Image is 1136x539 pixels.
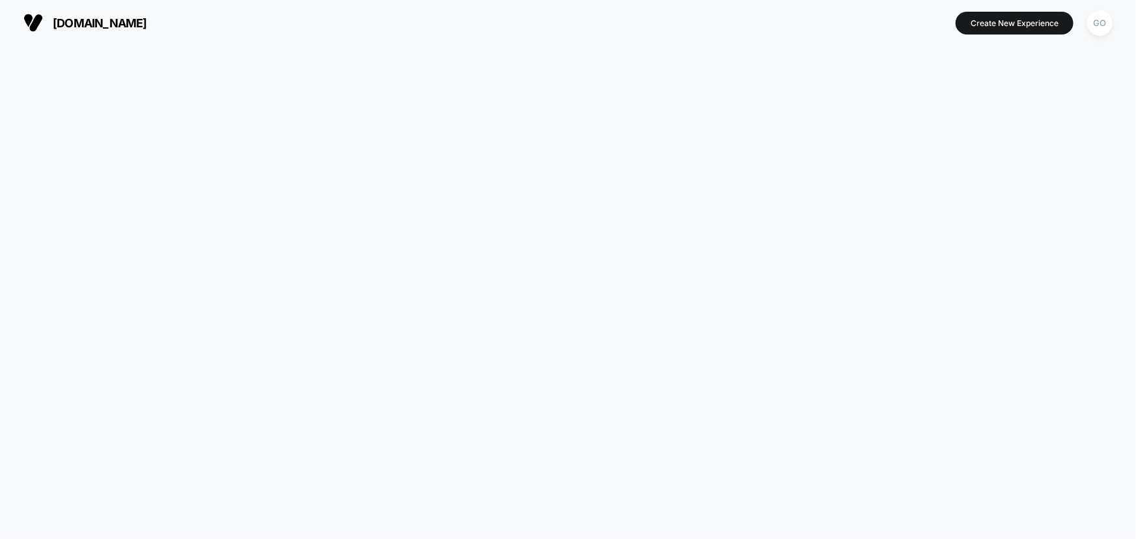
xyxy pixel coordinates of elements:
div: GO [1087,10,1113,36]
button: Create New Experience [956,12,1074,35]
button: GO [1083,10,1116,36]
button: [DOMAIN_NAME] [20,12,151,33]
img: Visually logo [23,13,43,33]
span: [DOMAIN_NAME] [53,16,147,30]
